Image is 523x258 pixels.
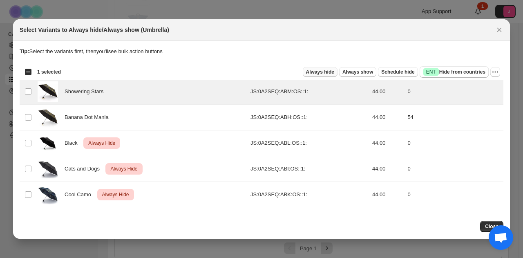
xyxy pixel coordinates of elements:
[248,182,370,208] td: JS:0A2SEQ:ABK:OS::1:
[370,79,405,105] td: 44.00
[405,156,503,182] td: 0
[339,67,376,77] button: Always show
[423,68,485,76] span: Hide from countries
[87,138,117,148] span: Always Hide
[248,79,370,105] td: JS:0A2SEQ:ABM:OS::1:
[370,182,405,208] td: 44.00
[342,69,373,75] span: Always show
[20,26,169,34] h2: Select Variants to Always hide/Always show (Umbrella)
[65,113,113,121] span: Banana Dot Mania
[405,105,503,130] td: 54
[381,69,414,75] span: Schedule hide
[38,107,58,128] img: KPKI65007BD_1.jpg
[485,223,498,230] span: Close
[306,69,334,75] span: Always hide
[109,164,139,174] span: Always Hide
[370,130,405,156] td: 44.00
[489,225,513,250] div: Open chat
[65,139,82,147] span: Black
[65,87,108,96] span: Showering Stars
[20,47,503,56] p: Select the variants first, then you'll see bulk action buttons
[38,81,58,102] img: KPKI65000SH_1.jpg
[494,24,505,36] button: Close
[37,69,61,75] span: 1 selected
[248,105,370,130] td: JS:0A2SEQ:ABH:OS::1:
[20,48,29,54] strong: Tip:
[248,156,370,182] td: JS:0A2SEQ:ABI:OS::1:
[38,184,58,205] img: KPKI65004LT_1.jpg
[248,130,370,156] td: JS:0A2SEQ:ABL:OS::1:
[490,67,500,77] button: More actions
[480,221,503,232] button: Close
[65,165,104,173] span: Cats and Dogs
[378,67,418,77] button: Schedule hide
[405,79,503,105] td: 0
[420,66,489,78] button: SuccessENTHide from countries
[65,191,96,199] span: Cool Camo
[405,182,503,208] td: 0
[370,105,405,130] td: 44.00
[370,156,405,182] td: 44.00
[426,69,436,75] span: ENT
[101,190,131,200] span: Always Hide
[303,67,337,77] button: Always hide
[405,130,503,156] td: 0
[38,159,58,179] img: AC81380HJ_1.jpg
[38,133,58,153] img: KPKI65003CY_1_09dc48a3-a18f-4725-ab3b-ac7cf8176698.webp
